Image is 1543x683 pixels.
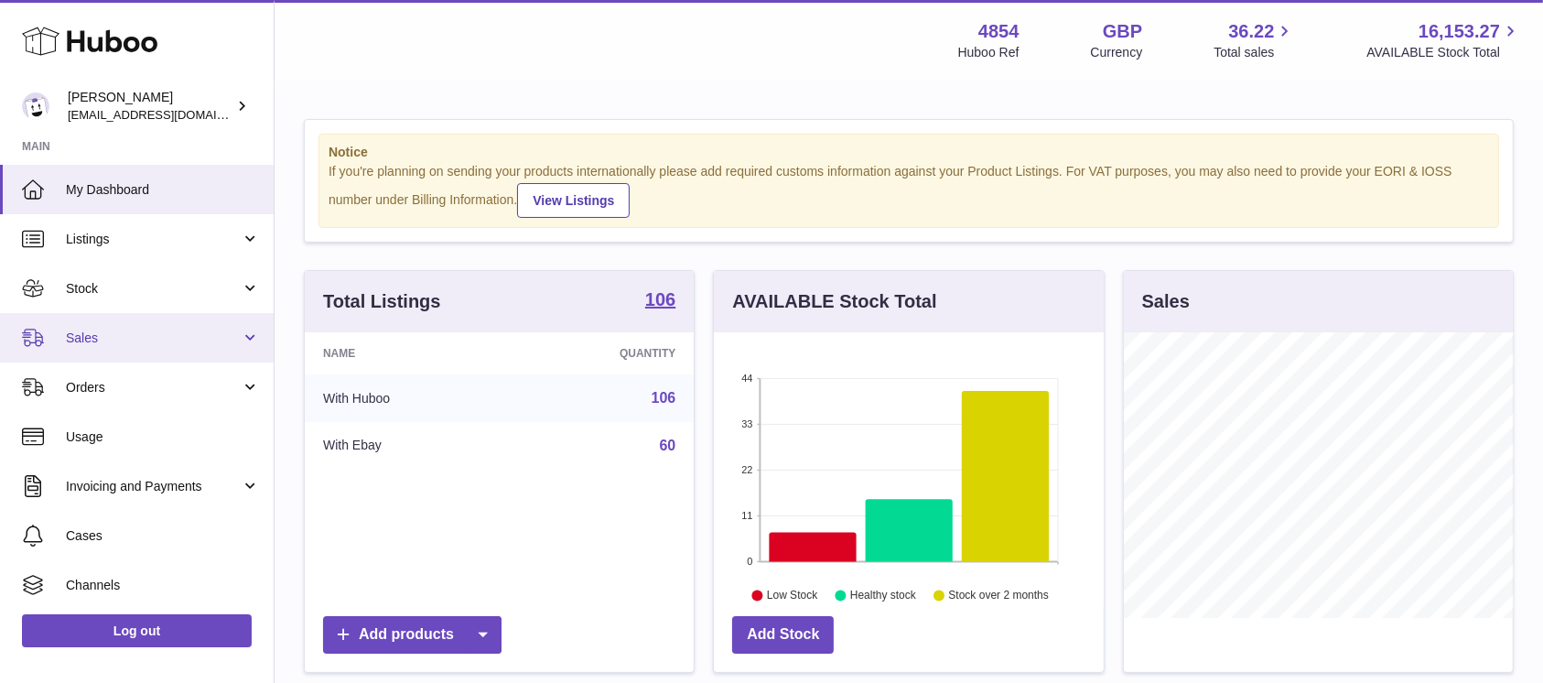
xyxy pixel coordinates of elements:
div: If you're planning on sending your products internationally please add required customs informati... [329,163,1489,218]
a: Add Stock [732,616,834,654]
span: Listings [66,231,241,248]
text: Stock over 2 months [949,589,1049,602]
strong: Notice [329,144,1489,161]
a: 106 [652,390,676,406]
h3: Sales [1142,289,1190,314]
h3: Total Listings [323,289,441,314]
td: With Ebay [305,422,510,470]
strong: GBP [1103,19,1142,44]
span: AVAILABLE Stock Total [1366,44,1521,61]
span: Total sales [1214,44,1295,61]
span: 36.22 [1228,19,1274,44]
a: Add products [323,616,502,654]
a: 16,153.27 AVAILABLE Stock Total [1366,19,1521,61]
text: Healthy stock [850,589,917,602]
a: 36.22 Total sales [1214,19,1295,61]
span: Cases [66,527,260,545]
strong: 106 [645,290,675,309]
a: 106 [645,290,675,312]
span: My Dashboard [66,181,260,199]
text: 11 [742,510,753,521]
strong: 4854 [978,19,1020,44]
td: With Huboo [305,374,510,422]
th: Name [305,332,510,374]
text: 22 [742,464,753,475]
text: 44 [742,373,753,384]
span: 16,153.27 [1419,19,1500,44]
a: View Listings [517,183,630,218]
text: 33 [742,418,753,429]
span: [EMAIL_ADDRESS][DOMAIN_NAME] [68,107,269,122]
span: Channels [66,577,260,594]
div: Currency [1091,44,1143,61]
span: Stock [66,280,241,298]
span: Orders [66,379,241,396]
span: Invoicing and Payments [66,478,241,495]
span: Sales [66,330,241,347]
img: jimleo21@yahoo.gr [22,92,49,120]
h3: AVAILABLE Stock Total [732,289,936,314]
a: 60 [660,438,676,453]
span: Usage [66,428,260,446]
div: Huboo Ref [958,44,1020,61]
div: [PERSON_NAME] [68,89,232,124]
th: Quantity [510,332,694,374]
text: Low Stock [767,589,818,602]
a: Log out [22,614,252,647]
text: 0 [748,556,753,567]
